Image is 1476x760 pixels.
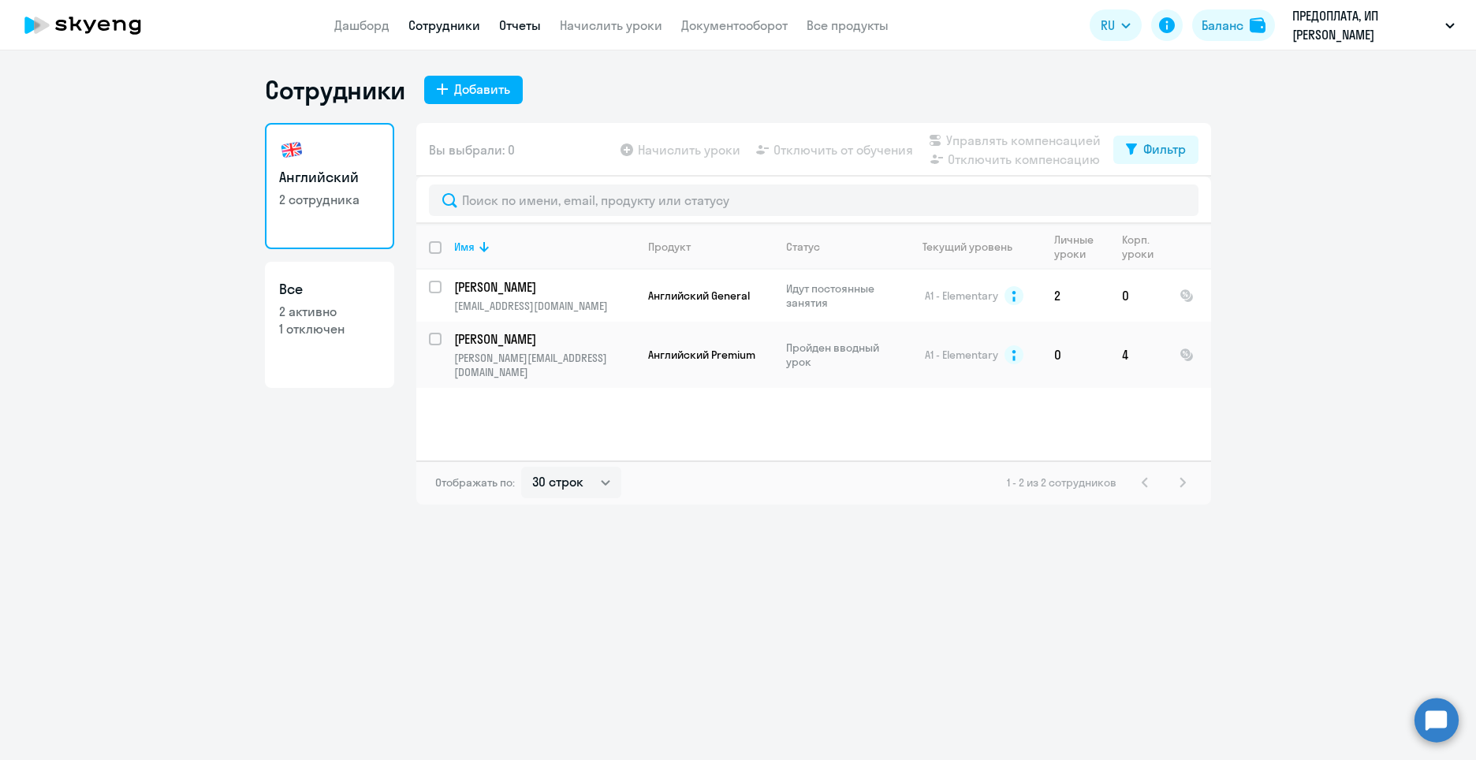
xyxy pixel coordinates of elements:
div: Продукт [648,240,773,254]
h3: Английский [279,167,380,188]
p: [EMAIL_ADDRESS][DOMAIN_NAME] [454,299,635,313]
p: 1 отключен [279,320,380,337]
p: [PERSON_NAME][EMAIL_ADDRESS][DOMAIN_NAME] [454,351,635,379]
h3: Все [279,279,380,300]
p: [PERSON_NAME] [454,330,632,348]
div: Имя [454,240,635,254]
p: Идут постоянные занятия [786,281,894,310]
span: 1 - 2 из 2 сотрудников [1007,475,1116,490]
p: 2 активно [279,303,380,320]
img: english [279,137,304,162]
div: Корп. уроки [1122,233,1166,261]
button: Фильтр [1113,136,1198,164]
div: Статус [786,240,820,254]
p: [PERSON_NAME] [454,278,632,296]
a: Документооборот [681,17,788,33]
img: balance [1250,17,1265,33]
a: Все продукты [807,17,889,33]
td: 0 [1109,270,1167,322]
button: ПРЕДОПЛАТА, ИП [PERSON_NAME] [1284,6,1463,44]
h1: Сотрудники [265,74,405,106]
td: 4 [1109,322,1167,388]
button: Балансbalance [1192,9,1275,41]
div: Личные уроки [1054,233,1098,261]
input: Поиск по имени, email, продукту или статусу [429,184,1198,216]
p: ПРЕДОПЛАТА, ИП [PERSON_NAME] [1292,6,1439,44]
span: Английский General [648,289,750,303]
button: RU [1090,9,1142,41]
a: [PERSON_NAME] [454,330,635,348]
a: [PERSON_NAME] [454,278,635,296]
p: 2 сотрудника [279,191,380,208]
button: Добавить [424,76,523,104]
a: Отчеты [499,17,541,33]
span: A1 - Elementary [925,348,998,362]
span: RU [1101,16,1115,35]
td: 2 [1042,270,1109,322]
div: Корп. уроки [1122,233,1156,261]
p: Пройден вводный урок [786,341,894,369]
a: Сотрудники [408,17,480,33]
a: Все2 активно1 отключен [265,262,394,388]
a: Английский2 сотрудника [265,123,394,249]
div: Добавить [454,80,510,99]
span: Вы выбрали: 0 [429,140,515,159]
div: Статус [786,240,894,254]
div: Личные уроки [1054,233,1109,261]
td: 0 [1042,322,1109,388]
div: Баланс [1202,16,1243,35]
div: Имя [454,240,475,254]
a: Начислить уроки [560,17,662,33]
a: Дашборд [334,17,389,33]
span: Английский Premium [648,348,755,362]
div: Текущий уровень [908,240,1041,254]
span: A1 - Elementary [925,289,998,303]
div: Продукт [648,240,691,254]
div: Фильтр [1143,140,1186,158]
span: Отображать по: [435,475,515,490]
div: Текущий уровень [922,240,1012,254]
